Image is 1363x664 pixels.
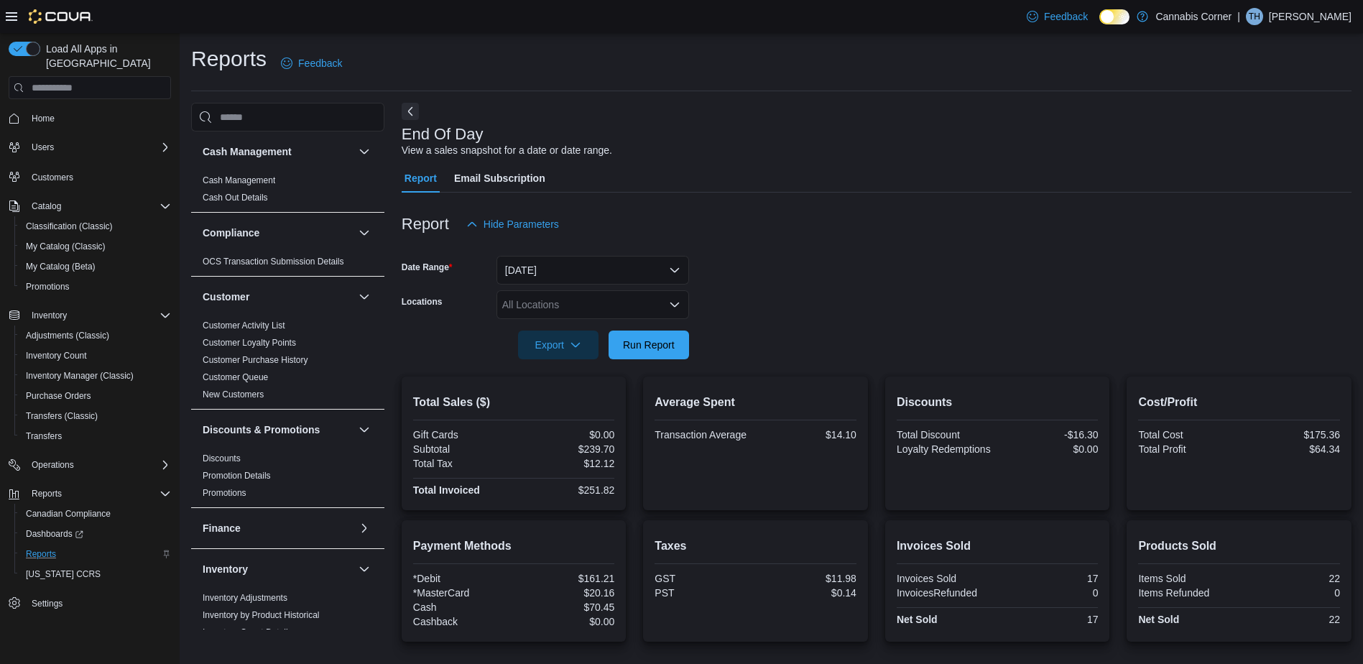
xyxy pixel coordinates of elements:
[26,594,171,612] span: Settings
[14,426,177,446] button: Transfers
[1021,2,1094,31] a: Feedback
[203,355,308,365] a: Customer Purchase History
[26,198,171,215] span: Catalog
[3,137,177,157] button: Users
[3,196,177,216] button: Catalog
[496,256,689,285] button: [DATE]
[203,389,264,400] a: New Customers
[1000,614,1098,625] div: 17
[203,175,275,186] span: Cash Management
[203,226,259,240] h3: Compliance
[655,394,856,411] h2: Average Spent
[203,592,287,604] span: Inventory Adjustments
[413,616,511,627] div: Cashback
[517,587,614,599] div: $20.16
[655,429,752,441] div: Transaction Average
[32,310,67,321] span: Inventory
[356,520,373,537] button: Finance
[26,456,171,474] span: Operations
[26,198,67,215] button: Catalog
[203,290,353,304] button: Customer
[298,56,342,70] span: Feedback
[203,610,320,620] a: Inventory by Product Historical
[1242,429,1340,441] div: $175.36
[1242,614,1340,625] div: 22
[203,453,241,464] a: Discounts
[402,126,484,143] h3: End Of Day
[26,456,80,474] button: Operations
[356,143,373,160] button: Cash Management
[203,372,268,382] a: Customer Queue
[609,331,689,359] button: Run Report
[517,458,614,469] div: $12.12
[20,566,106,583] a: [US_STATE] CCRS
[1269,8,1352,25] p: [PERSON_NAME]
[203,337,296,349] span: Customer Loyalty Points
[20,428,171,445] span: Transfers
[517,443,614,455] div: $239.70
[897,429,994,441] div: Total Discount
[203,627,292,637] a: Inventory Count Details
[203,354,308,366] span: Customer Purchase History
[405,164,437,193] span: Report
[20,545,171,563] span: Reports
[203,144,292,159] h3: Cash Management
[20,545,62,563] a: Reports
[517,484,614,496] div: $251.82
[527,331,590,359] span: Export
[191,253,384,276] div: Compliance
[203,423,353,437] button: Discounts & Promotions
[759,573,856,584] div: $11.98
[203,562,353,576] button: Inventory
[897,538,1099,555] h2: Invoices Sold
[203,256,344,267] span: OCS Transaction Submission Details
[356,224,373,241] button: Compliance
[20,566,171,583] span: Washington CCRS
[1249,8,1260,25] span: TH
[203,470,271,481] span: Promotion Details
[1138,443,1236,455] div: Total Profit
[26,139,171,156] span: Users
[26,485,68,502] button: Reports
[669,299,680,310] button: Open list of options
[413,458,511,469] div: Total Tax
[29,9,93,24] img: Cova
[203,487,246,499] span: Promotions
[26,568,101,580] span: [US_STATE] CCRS
[20,218,119,235] a: Classification (Classic)
[1237,8,1240,25] p: |
[1138,614,1179,625] strong: Net Sold
[14,406,177,426] button: Transfers (Classic)
[40,42,171,70] span: Load All Apps in [GEOGRAPHIC_DATA]
[517,429,614,441] div: $0.00
[759,587,856,599] div: $0.14
[26,110,60,127] a: Home
[14,326,177,346] button: Adjustments (Classic)
[26,370,134,382] span: Inventory Manager (Classic)
[1138,587,1236,599] div: Items Refunded
[32,113,55,124] span: Home
[26,548,56,560] span: Reports
[20,278,171,295] span: Promotions
[1138,394,1340,411] h2: Cost/Profit
[413,587,511,599] div: *MasterCard
[203,372,268,383] span: Customer Queue
[20,218,171,235] span: Classification (Classic)
[20,327,115,344] a: Adjustments (Classic)
[413,394,615,411] h2: Total Sales ($)
[26,307,73,324] button: Inventory
[402,262,453,273] label: Date Range
[3,593,177,614] button: Settings
[14,386,177,406] button: Purchase Orders
[1000,429,1098,441] div: -$16.30
[26,139,60,156] button: Users
[14,277,177,297] button: Promotions
[32,459,74,471] span: Operations
[26,410,98,422] span: Transfers (Classic)
[1000,573,1098,584] div: 17
[203,338,296,348] a: Customer Loyalty Points
[20,407,103,425] a: Transfers (Classic)
[32,142,54,153] span: Users
[3,305,177,326] button: Inventory
[413,601,511,613] div: Cash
